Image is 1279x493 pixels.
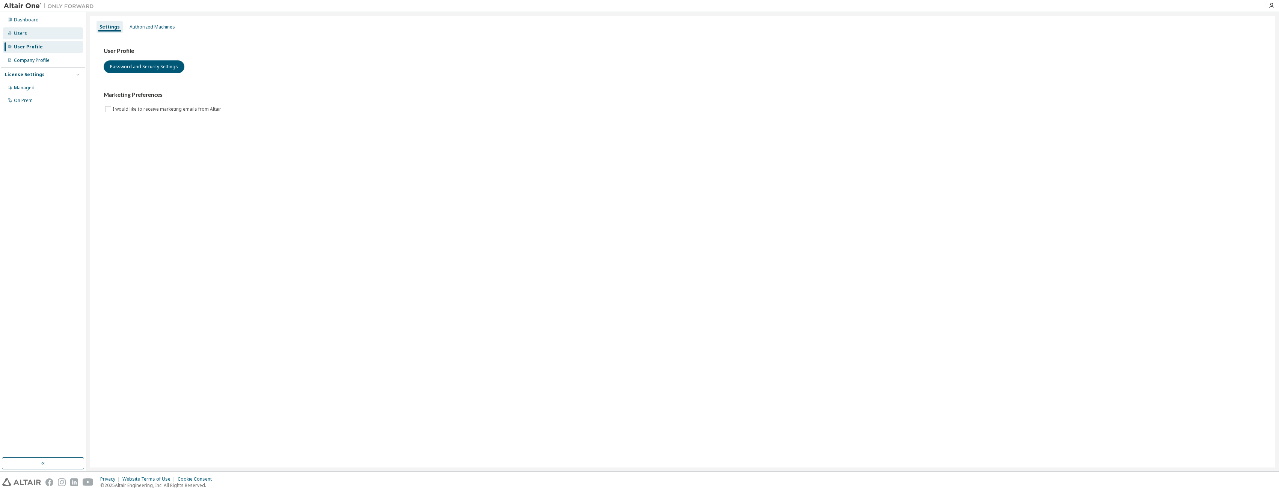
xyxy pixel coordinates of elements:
img: facebook.svg [45,478,53,486]
img: youtube.svg [83,478,94,486]
p: © 2025 Altair Engineering, Inc. All Rights Reserved. [100,482,216,488]
div: Website Terms of Use [122,476,178,482]
div: Users [14,30,27,36]
img: Altair One [4,2,98,10]
div: Privacy [100,476,122,482]
img: linkedin.svg [70,478,78,486]
div: On Prem [14,98,33,104]
div: Settings [100,24,120,30]
h3: Marketing Preferences [104,91,1262,99]
div: Managed [14,85,35,91]
img: altair_logo.svg [2,478,41,486]
div: User Profile [14,44,43,50]
div: Authorized Machines [130,24,175,30]
label: I would like to receive marketing emails from Altair [113,105,223,114]
div: Company Profile [14,57,50,63]
img: instagram.svg [58,478,66,486]
h3: User Profile [104,47,1262,55]
button: Password and Security Settings [104,60,184,73]
div: Cookie Consent [178,476,216,482]
div: License Settings [5,72,45,78]
div: Dashboard [14,17,39,23]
